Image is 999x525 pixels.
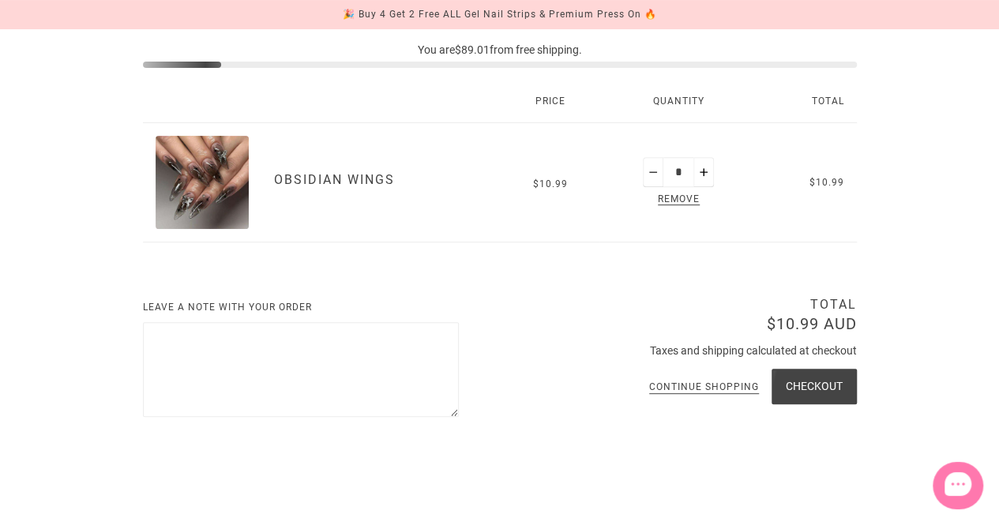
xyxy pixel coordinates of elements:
a: Continue shopping [649,382,759,394]
button: Minus [643,157,663,187]
label: Leave a note with your order [143,299,459,322]
iframe: PayPal-paypal [620,433,857,476]
div: 🎉 Buy 4 Get 2 Free ALL Gel Nail Strips & Premium Press On 🔥 [342,6,656,23]
button: Plus [693,157,714,187]
div: Quantity [599,81,757,123]
button: Checkout [772,369,857,404]
div: Total [758,81,857,123]
span: $10.99 [809,177,844,188]
span: $10.99 [533,178,568,189]
a: Obsidian Wings [274,172,395,187]
span: $89.01 [455,43,490,56]
img: Obsidian Wings - Press On Nails [156,136,249,229]
span: Remove [655,191,703,209]
div: Total [459,297,857,318]
div: You are from free shipping. [143,42,857,65]
div: Price [501,81,599,123]
div: Taxes and shipping calculated at checkout [459,343,857,372]
span: $10.99 AUD [767,314,857,333]
a: Obsidian Wings [156,136,249,229]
